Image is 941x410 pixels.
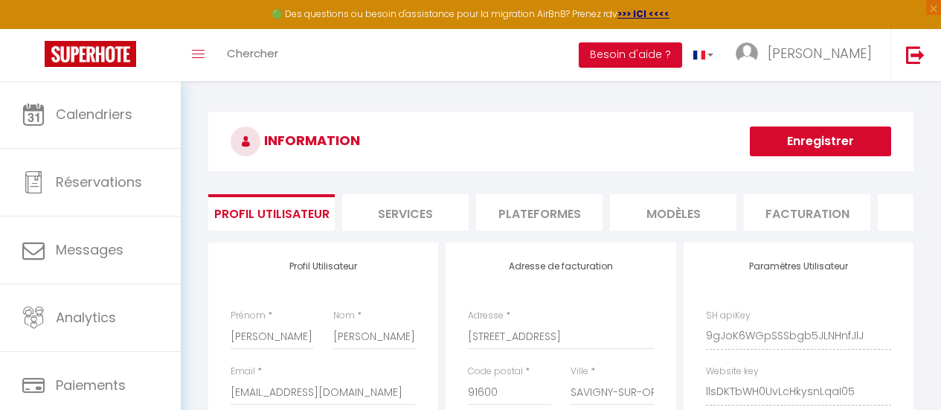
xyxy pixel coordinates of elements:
[56,308,116,327] span: Analytics
[333,309,355,323] label: Nom
[571,365,588,379] label: Ville
[231,261,416,272] h4: Profil Utilisateur
[706,261,891,272] h4: Paramètres Utilisateur
[706,309,751,323] label: SH apiKey
[476,194,603,231] li: Plateformes
[231,309,266,323] label: Prénom
[56,173,142,191] span: Réservations
[768,44,872,63] span: [PERSON_NAME]
[468,261,653,272] h4: Adresse de facturation
[342,194,469,231] li: Services
[744,194,870,231] li: Facturation
[725,29,890,81] a: ... [PERSON_NAME]
[56,240,123,259] span: Messages
[227,45,278,61] span: Chercher
[468,309,504,323] label: Adresse
[750,126,891,156] button: Enregistrer
[617,7,669,20] a: >>> ICI <<<<
[45,41,136,67] img: Super Booking
[736,42,758,65] img: ...
[56,376,126,394] span: Paiements
[706,365,759,379] label: Website key
[208,194,335,231] li: Profil Utilisateur
[208,112,913,171] h3: INFORMATION
[468,365,523,379] label: Code postal
[231,365,255,379] label: Email
[56,105,132,124] span: Calendriers
[906,45,925,64] img: logout
[610,194,736,231] li: MODÈLES
[579,42,682,68] button: Besoin d'aide ?
[216,29,289,81] a: Chercher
